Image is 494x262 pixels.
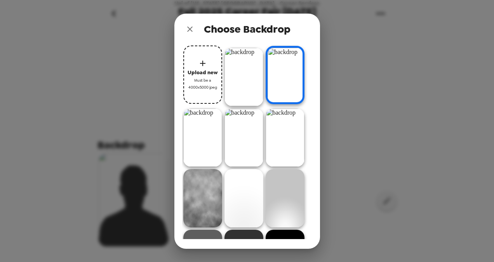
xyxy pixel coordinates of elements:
[204,22,290,36] span: Choose Backdrop
[187,77,218,91] span: Must be a 4000x5000 jpeg
[224,48,263,106] img: backdrop
[183,45,222,104] button: Upload newMust be a 4000x5000 jpeg
[224,169,263,227] img: backdrop
[188,68,218,77] span: Upload new
[183,169,222,227] img: backdrop
[182,21,198,37] button: close
[266,46,304,104] img: backdrop
[183,108,222,167] img: backdrop
[266,169,304,227] img: backdrop
[224,108,263,167] img: backdrop
[266,108,304,167] img: backdrop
